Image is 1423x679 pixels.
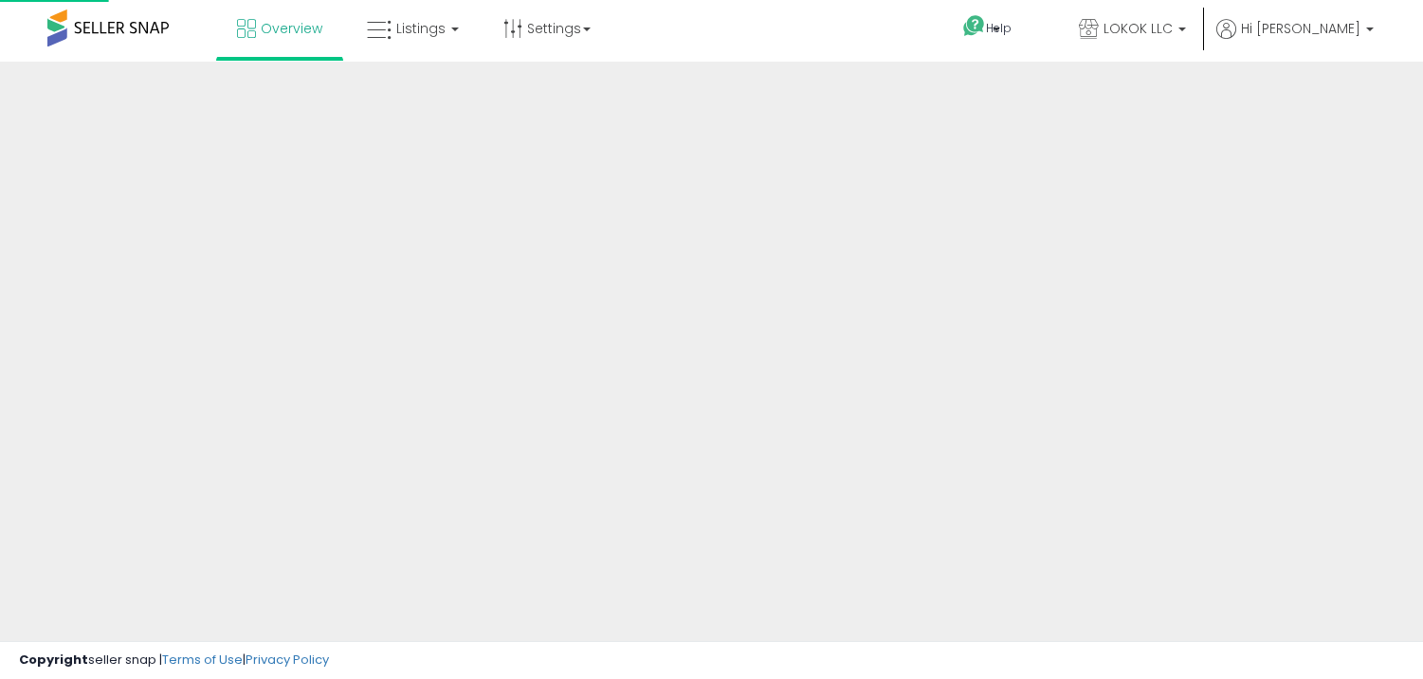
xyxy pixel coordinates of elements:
span: Help [986,20,1012,36]
a: Privacy Policy [246,651,329,669]
span: Listings [396,19,446,38]
i: Get Help [962,14,986,38]
strong: Copyright [19,651,88,669]
a: Hi [PERSON_NAME] [1216,19,1374,57]
a: Terms of Use [162,651,243,669]
div: seller snap | | [19,651,329,670]
span: Overview [261,19,322,38]
span: Hi [PERSON_NAME] [1241,19,1360,38]
span: LOKOK LLC [1104,19,1173,38]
